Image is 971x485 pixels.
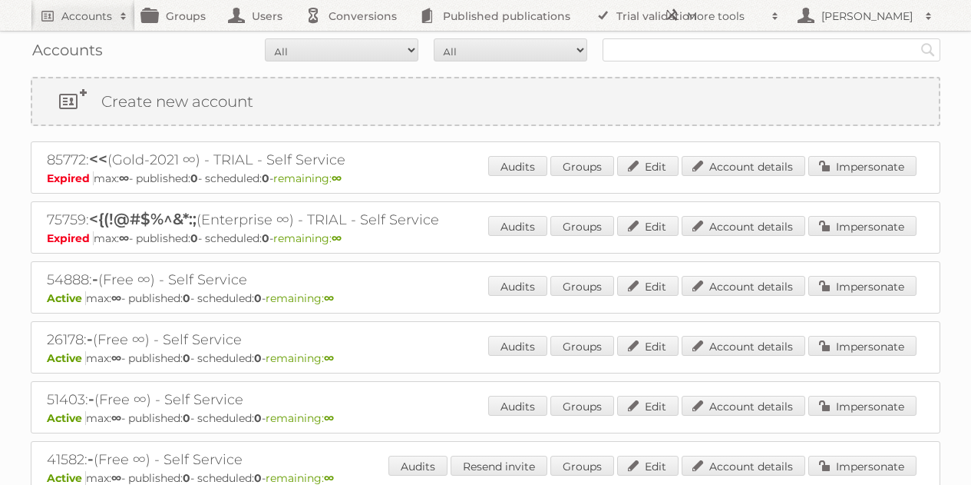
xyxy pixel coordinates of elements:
[808,276,917,296] a: Impersonate
[617,396,679,416] a: Edit
[47,411,924,425] p: max: - published: - scheduled: -
[47,150,584,170] h2: 85772: (Gold-2021 ∞) - TRIAL - Self Service
[254,351,262,365] strong: 0
[550,336,614,356] a: Groups
[808,336,917,356] a: Impersonate
[917,38,940,61] input: Search
[273,171,342,185] span: remaining:
[682,456,805,476] a: Account details
[47,171,94,185] span: Expired
[47,471,86,485] span: Active
[488,276,547,296] a: Audits
[111,471,121,485] strong: ∞
[119,171,129,185] strong: ∞
[550,216,614,236] a: Groups
[266,351,334,365] span: remaining:
[47,231,94,245] span: Expired
[808,216,917,236] a: Impersonate
[47,231,924,245] p: max: - published: - scheduled: -
[332,231,342,245] strong: ∞
[111,351,121,365] strong: ∞
[550,396,614,416] a: Groups
[266,471,334,485] span: remaining:
[47,330,584,350] h2: 26178: (Free ∞) - Self Service
[617,456,679,476] a: Edit
[488,156,547,176] a: Audits
[32,78,939,125] a: Create new account
[47,411,86,425] span: Active
[183,411,190,425] strong: 0
[808,456,917,476] a: Impersonate
[682,336,805,356] a: Account details
[324,351,334,365] strong: ∞
[47,390,584,410] h2: 51403: (Free ∞) - Self Service
[47,171,924,185] p: max: - published: - scheduled: -
[550,456,614,476] a: Groups
[488,336,547,356] a: Audits
[273,231,342,245] span: remaining:
[47,210,584,230] h2: 75759: (Enterprise ∞) - TRIAL - Self Service
[324,411,334,425] strong: ∞
[324,291,334,305] strong: ∞
[550,276,614,296] a: Groups
[183,351,190,365] strong: 0
[61,8,112,24] h2: Accounts
[254,471,262,485] strong: 0
[47,471,924,485] p: max: - published: - scheduled: -
[262,231,269,245] strong: 0
[488,216,547,236] a: Audits
[617,216,679,236] a: Edit
[47,351,86,365] span: Active
[617,156,679,176] a: Edit
[550,156,614,176] a: Groups
[324,471,334,485] strong: ∞
[682,156,805,176] a: Account details
[254,291,262,305] strong: 0
[190,171,198,185] strong: 0
[47,270,584,290] h2: 54888: (Free ∞) - Self Service
[266,411,334,425] span: remaining:
[687,8,764,24] h2: More tools
[451,456,547,476] a: Resend invite
[111,411,121,425] strong: ∞
[47,291,924,305] p: max: - published: - scheduled: -
[617,336,679,356] a: Edit
[682,216,805,236] a: Account details
[89,210,197,228] span: <{(!@#$%^&*:;
[92,270,98,288] span: -
[262,171,269,185] strong: 0
[119,231,129,245] strong: ∞
[89,150,107,168] span: <<
[254,411,262,425] strong: 0
[183,291,190,305] strong: 0
[88,390,94,408] span: -
[682,396,805,416] a: Account details
[817,8,917,24] h2: [PERSON_NAME]
[190,231,198,245] strong: 0
[47,351,924,365] p: max: - published: - scheduled: -
[266,291,334,305] span: remaining:
[332,171,342,185] strong: ∞
[488,396,547,416] a: Audits
[87,330,93,348] span: -
[183,471,190,485] strong: 0
[88,450,94,468] span: -
[617,276,679,296] a: Edit
[111,291,121,305] strong: ∞
[47,291,86,305] span: Active
[47,450,584,470] h2: 41582: (Free ∞) - Self Service
[388,456,448,476] a: Audits
[808,156,917,176] a: Impersonate
[682,276,805,296] a: Account details
[808,396,917,416] a: Impersonate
